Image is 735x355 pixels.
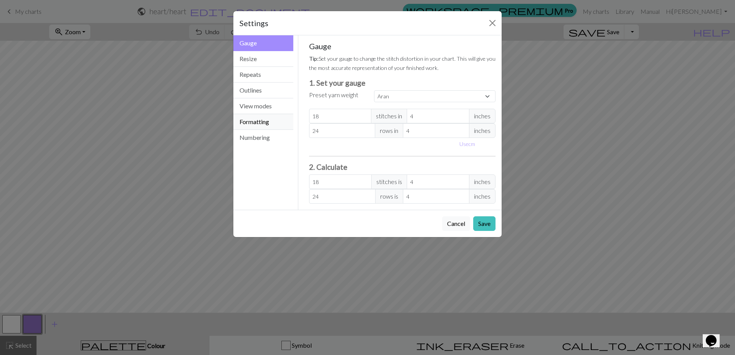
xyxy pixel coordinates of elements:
[233,130,293,145] button: Numbering
[233,114,293,130] button: Formatting
[309,78,496,87] h3: 1. Set your gauge
[309,55,496,71] small: Set your gauge to change the stitch distortion in your chart. This will give you the most accurat...
[233,98,293,114] button: View modes
[375,189,403,204] span: rows is
[371,174,407,189] span: stitches is
[309,41,496,51] h5: Gauge
[239,17,268,29] h5: Settings
[375,123,403,138] span: rows in
[233,35,293,51] button: Gauge
[703,324,727,347] iframe: chat widget
[486,17,499,29] button: Close
[442,216,470,231] button: Cancel
[233,51,293,67] button: Resize
[469,123,496,138] span: inches
[233,83,293,98] button: Outlines
[309,55,319,62] strong: Tip:
[309,163,496,171] h3: 2. Calculate
[469,189,496,204] span: inches
[233,67,293,83] button: Repeats
[371,109,407,123] span: stitches in
[456,138,479,150] button: Usecm
[309,90,358,100] label: Preset yarn weight
[469,174,496,189] span: inches
[469,109,496,123] span: inches
[473,216,496,231] button: Save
